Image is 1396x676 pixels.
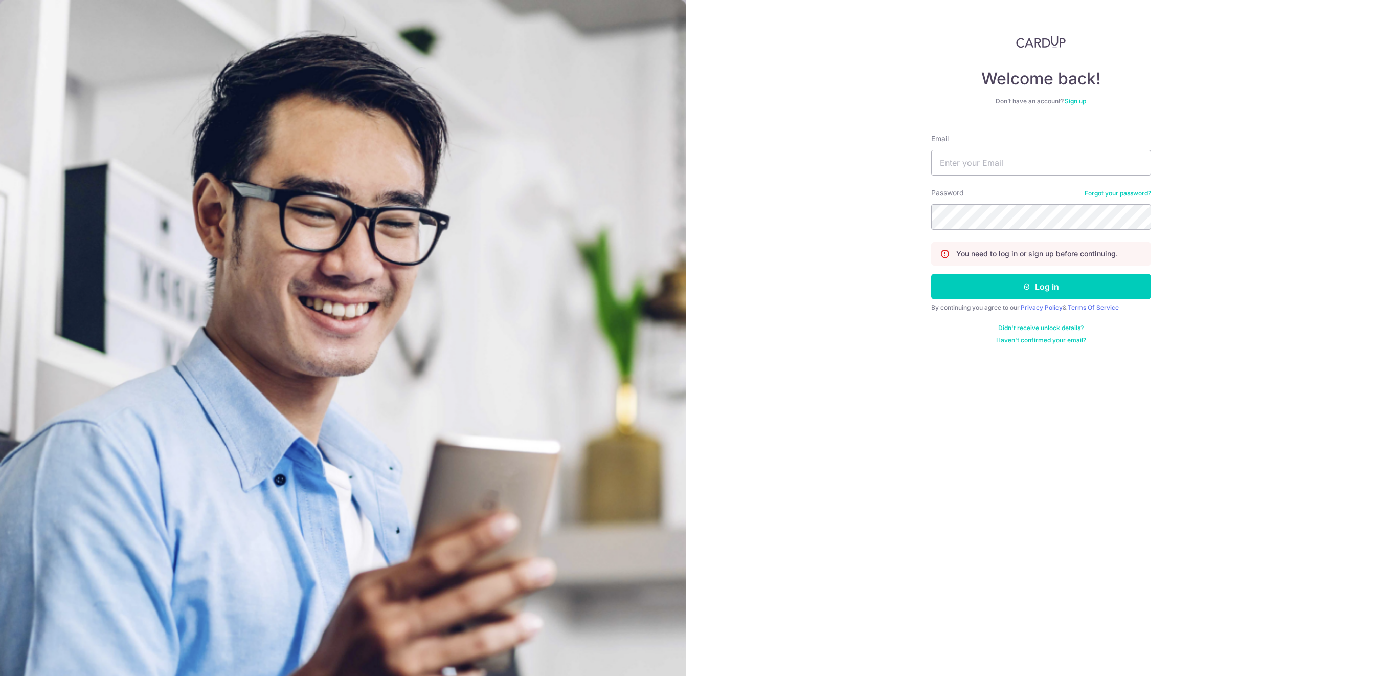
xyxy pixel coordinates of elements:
input: Enter your Email [931,150,1151,176]
img: CardUp Logo [1016,36,1066,48]
a: Terms Of Service [1068,303,1119,311]
a: Forgot your password? [1085,189,1151,198]
label: Password [931,188,964,198]
a: Sign up [1065,97,1086,105]
a: Didn't receive unlock details? [998,324,1084,332]
p: You need to log in or sign up before continuing. [956,249,1118,259]
div: Don’t have an account? [931,97,1151,105]
h4: Welcome back! [931,69,1151,89]
div: By continuing you agree to our & [931,303,1151,312]
button: Log in [931,274,1151,299]
a: Haven't confirmed your email? [996,336,1086,344]
a: Privacy Policy [1021,303,1063,311]
label: Email [931,134,949,144]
